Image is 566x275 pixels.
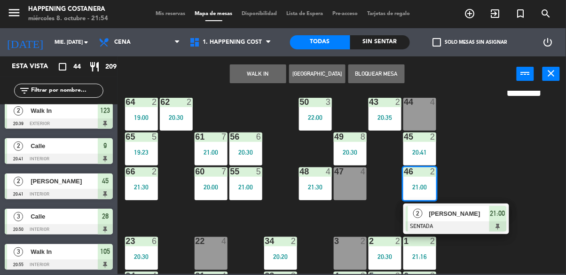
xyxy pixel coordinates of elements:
div: 20:30 [369,253,401,260]
span: Calle [31,212,98,221]
div: 4 [326,167,331,176]
div: 2 [187,98,192,106]
button: WALK IN [230,64,286,83]
i: power_settings_new [542,37,554,48]
div: 21:30 [125,184,158,190]
div: 20:30 [125,253,158,260]
span: 209 [105,62,117,72]
span: Mis reservas [151,11,190,16]
div: 20:00 [195,184,228,190]
span: Lista de Espera [282,11,328,16]
div: 6 [152,237,157,245]
div: 20:20 [264,253,297,260]
div: 19:23 [125,149,158,156]
span: Cena [114,39,131,46]
button: [GEOGRAPHIC_DATA] [289,64,346,83]
div: Happening Costanera [28,5,108,14]
span: Disponibilidad [237,11,282,16]
div: 7 [221,133,227,141]
span: 2 [413,209,423,218]
span: 9 [104,140,107,151]
span: 1. HAPPENING COST [203,39,262,46]
span: 2 [14,177,23,186]
div: 21:16 [403,253,436,260]
div: 46 [404,167,405,176]
div: 2 [395,98,401,106]
input: Filtrar por nombre... [30,86,103,96]
div: 5 [152,133,157,141]
div: 2 [395,237,401,245]
div: 2 [430,167,436,176]
div: 2 [361,237,366,245]
i: add_circle_outline [464,8,476,19]
div: 2 [152,167,157,176]
div: 45 [404,133,405,141]
i: menu [7,6,21,20]
i: turned_in_not [515,8,527,19]
div: 44 [404,98,405,106]
span: Mapa de mesas [190,11,237,16]
span: check_box_outline_blank [433,38,441,47]
span: 2 [14,106,23,116]
button: menu [7,6,21,23]
div: 20:30 [160,114,193,121]
div: 56 [230,133,231,141]
div: 2 [291,237,297,245]
div: 20:30 [229,149,262,156]
div: 20:41 [403,149,436,156]
span: 28 [102,211,109,222]
div: Esta vista [5,61,68,72]
div: 21:00 [195,149,228,156]
span: 44 [73,62,81,72]
span: Calle [31,141,98,151]
span: [PERSON_NAME] [31,176,98,186]
div: 20:35 [369,114,401,121]
div: 4 [430,98,436,106]
i: power_input [520,68,531,79]
div: 2 [430,237,436,245]
span: 3 [14,212,23,221]
i: restaurant [89,61,100,72]
div: 3 [326,98,331,106]
span: 123 [101,105,110,116]
span: 2 [14,141,23,151]
i: filter_list [19,85,30,96]
div: 6 [256,133,262,141]
button: close [542,67,560,81]
i: arrow_drop_down [80,37,92,48]
div: 34 [265,237,266,245]
div: 5 [256,167,262,176]
span: Pre-acceso [328,11,363,16]
button: power_input [517,67,534,81]
div: 55 [230,167,231,176]
i: crop_square [57,61,68,72]
div: 2 [430,133,436,141]
span: Tarjetas de regalo [363,11,415,16]
i: search [541,8,552,19]
span: 45 [102,175,109,187]
div: miércoles 8. octubre - 21:54 [28,14,108,24]
div: 8 [361,133,366,141]
i: exit_to_app [490,8,501,19]
span: [PERSON_NAME] [429,209,489,219]
div: 21:30 [299,184,332,190]
div: 21:00 [403,184,436,190]
div: 2 [152,98,157,106]
div: 7 [221,167,227,176]
label: Solo mesas sin asignar [433,38,507,47]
